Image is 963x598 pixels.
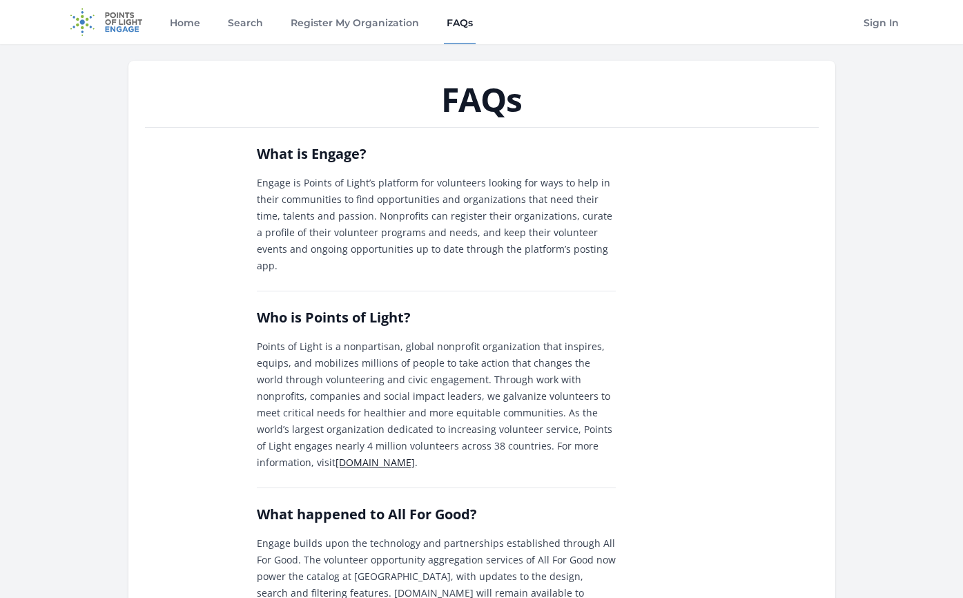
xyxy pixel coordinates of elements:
[145,83,819,116] h1: FAQs
[257,144,616,164] h2: What is Engage?
[335,456,415,469] a: [DOMAIN_NAME]
[257,308,616,327] h2: Who is Points of Light?
[257,505,616,524] h2: What happened to All For Good?
[257,338,616,471] p: Points of Light is a nonpartisan, global nonprofit organization that inspires, equips, and mobili...
[257,175,616,274] p: Engage is Points of Light’s platform for volunteers looking for ways to help in their communities...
